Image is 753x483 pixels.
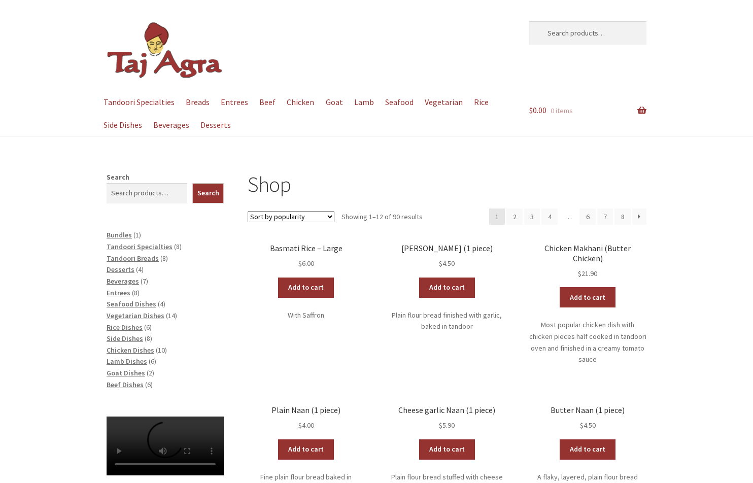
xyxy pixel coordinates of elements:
[559,209,578,225] span: …
[529,105,546,115] span: 0.00
[529,405,646,415] h2: Butter Naan (1 piece)
[107,368,145,377] a: Goat Dishes
[614,209,631,225] a: Page 8
[107,21,223,80] img: Dickson | Taj Agra Indian Restaurant
[578,269,597,278] bdi: 21.90
[529,244,646,263] h2: Chicken Makhani (Butter Chicken)
[149,368,152,377] span: 2
[551,106,573,115] span: 0 items
[134,288,138,297] span: 8
[489,209,646,225] nav: Product Pagination
[107,311,164,320] a: Vegetarian Dishes
[160,299,163,308] span: 4
[107,357,147,366] a: Lamb Dishes
[298,259,302,268] span: $
[529,405,646,431] a: Butter Naan (1 piece) $4.50
[147,334,150,343] span: 8
[98,114,147,136] a: Side Dishes
[388,244,505,253] h2: [PERSON_NAME] (1 piece)
[248,309,365,321] p: With Saffron
[321,91,348,114] a: Goat
[192,183,224,203] button: Search
[216,91,253,114] a: Entrees
[298,259,314,268] bdi: 6.00
[298,421,302,430] span: $
[107,288,130,297] a: Entrees
[98,91,179,114] a: Tandoori Specialties
[439,259,442,268] span: $
[560,287,615,307] a: Add to cart: “Chicken Makhani (Butter Chicken)”
[529,21,646,45] input: Search products…
[107,242,173,251] a: Tandoori Specialties
[248,244,365,253] h2: Basmati Rice – Large
[419,439,475,460] a: Add to cart: “Cheese garlic Naan (1 piece)”
[248,211,334,222] select: Shop order
[439,259,455,268] bdi: 4.50
[580,421,584,430] span: $
[107,346,154,355] a: Chicken Dishes
[107,299,156,308] span: Seafood Dishes
[632,209,646,225] a: →
[439,421,442,430] span: $
[380,91,418,114] a: Seafood
[529,319,646,365] p: Most popular chicken dish with chicken pieces half cooked in tandoori oven and finished in a crea...
[158,346,165,355] span: 10
[388,244,505,269] a: [PERSON_NAME] (1 piece) $4.50
[439,421,455,430] bdi: 5.90
[195,114,235,136] a: Desserts
[176,242,180,251] span: 8
[529,91,646,130] a: $0.00 0 items
[529,244,646,279] a: Chicken Makhani (Butter Chicken) $21.90
[388,405,505,415] h2: Cheese garlic Naan (1 piece)
[143,277,146,286] span: 7
[278,278,334,298] a: Add to cart: “Basmati Rice - Large”
[107,334,143,343] span: Side Dishes
[506,209,523,225] a: Page 2
[107,91,505,136] nav: Primary Navigation
[579,209,596,225] a: Page 6
[560,439,615,460] a: Add to cart: “Butter Naan (1 piece)”
[107,265,134,274] a: Desserts
[248,405,365,431] a: Plain Naan (1 piece) $4.00
[529,471,646,483] p: A flaky, layered, plain flour bread
[168,311,175,320] span: 14
[529,105,533,115] span: $
[580,421,596,430] bdi: 4.50
[147,380,151,389] span: 6
[349,91,379,114] a: Lamb
[135,230,139,239] span: 1
[419,278,475,298] a: Add to cart: “Garlic Naan (1 piece)”
[541,209,558,225] a: Page 4
[146,323,150,332] span: 6
[107,172,129,182] label: Search
[138,265,142,274] span: 4
[107,323,143,332] a: Rice Dishes
[107,380,144,389] a: Beef Dishes
[282,91,319,114] a: Chicken
[597,209,613,225] a: Page 7
[148,114,194,136] a: Beverages
[489,209,505,225] span: Page 1
[578,269,581,278] span: $
[107,254,159,263] a: Tandoori Breads
[107,277,139,286] a: Beverages
[162,254,166,263] span: 8
[341,209,423,225] p: Showing 1–12 of 90 results
[181,91,214,114] a: Breads
[420,91,468,114] a: Vegetarian
[248,171,646,197] h1: Shop
[107,183,187,203] input: Search products…
[469,91,494,114] a: Rice
[388,309,505,332] p: Plain flour bread finished with garlic, baked in tandoor
[248,405,365,415] h2: Plain Naan (1 piece)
